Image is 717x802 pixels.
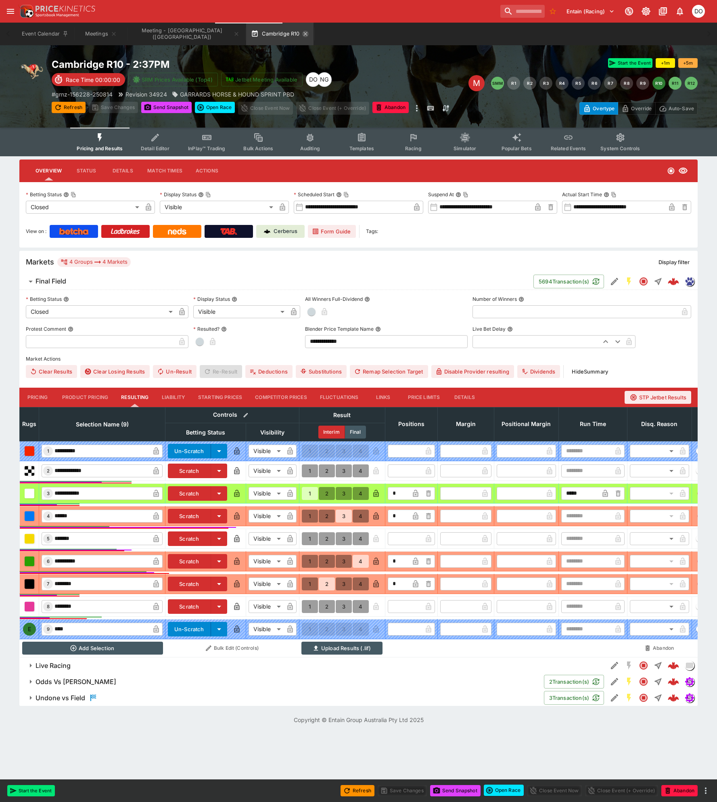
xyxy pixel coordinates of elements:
h6: Undone vs Field [36,694,85,702]
button: Straight [651,691,665,705]
button: 4 [353,555,369,568]
button: Closed [636,691,651,705]
button: Copy To Clipboard [463,192,468,197]
button: 3 [336,532,352,545]
a: 1cc5e7d8-554a-4631-9929-836364ae42ef [665,273,681,290]
button: 3 [336,464,352,477]
div: GARRARDS HORSE & HOUND SPRINT PBD [172,90,294,99]
img: grnz [685,277,694,286]
div: Nick Goss [317,72,332,87]
span: Pricing and Results [77,145,123,151]
th: Positional Margin [494,407,558,441]
a: c853f035-2d6a-4358-bdb3-8125db3cd043 [665,674,681,690]
button: Event Calendar [17,23,73,45]
button: SRM Prices Available (Top4) [128,73,218,86]
th: Margin [437,407,494,441]
button: Starting Prices [192,388,249,407]
img: Sportsbook Management [36,13,79,17]
span: Detail Editor [141,145,169,151]
svg: Closed [639,693,648,703]
button: 2 [319,487,335,500]
p: Scheduled Start [294,191,334,198]
button: Bulk Edit (Controls) [168,642,297,655]
button: R4 [556,77,569,90]
div: Visible [249,577,284,590]
button: 2Transaction(s) [544,675,604,689]
button: Suspend AtCopy To Clipboard [456,192,461,197]
button: Meeting - Cambridge (NZ) [128,23,245,45]
th: Rugs [20,407,39,441]
button: R2 [523,77,536,90]
button: HideSummary [567,365,613,378]
button: Open Race [484,785,524,796]
span: Selection Name (9) [67,420,138,429]
span: 3 [45,491,51,496]
p: Cerberus [274,227,297,235]
span: Auditing [300,145,320,151]
p: Display Status [193,296,230,302]
span: 5 [45,536,51,542]
button: Details [105,161,141,181]
img: PriceKinetics [36,6,95,12]
button: Daniel Olerenshaw [690,2,707,20]
button: Start the Event [608,58,652,68]
button: open drawer [3,4,18,19]
h6: Final Field [36,277,66,286]
button: SGM Enabled [622,274,636,289]
img: logo-cerberus--red.svg [668,676,679,687]
button: Fluctuations [314,388,365,407]
div: Edit Meeting [468,75,485,91]
button: Refresh [52,102,86,113]
button: R10 [652,77,665,90]
button: STP Jetbet Results [625,391,691,404]
button: 4 [353,600,369,613]
div: 5e9bbf6b-1109-4c17-a41f-53b0f8913b40 [668,660,679,671]
button: +5m [678,58,698,68]
button: R5 [572,77,585,90]
button: 4 [353,464,369,477]
button: 1 [302,510,318,523]
span: Re-Result [200,365,242,378]
div: Closed [26,201,142,214]
button: Live Bet Delay [507,326,513,332]
p: Copy To Clipboard [52,90,113,99]
button: 4 [353,510,369,523]
button: Undone vs Field [19,690,544,706]
div: Visible [160,201,276,214]
button: Bulk edit [240,410,251,420]
button: Scratch [168,509,211,523]
h6: Odds Vs [PERSON_NAME] [36,678,116,686]
th: Run Time [558,407,627,441]
div: split button [484,785,524,796]
div: split button [195,102,235,113]
img: Neds [168,228,186,235]
span: Un-Result [153,365,196,378]
a: 09642dde-0b23-4866-aff5-5ad6141772f3 [665,690,681,706]
button: Closed [636,274,651,289]
button: Straight [651,274,665,289]
img: greyhound_racing.png [19,58,45,84]
button: Scratch [168,599,211,614]
p: Override [631,104,652,113]
span: Simulator [454,145,476,151]
div: Visible [249,464,284,477]
button: All Winners Full-Dividend [364,296,370,302]
img: Betcha [59,228,88,235]
div: Event type filters [70,128,646,156]
button: Add Selection [22,642,163,655]
button: Substitutions [296,365,347,378]
p: Live Bet Delay [472,325,506,332]
div: 4 Groups 4 Markets [61,257,128,267]
button: Scheduled StartCopy To Clipboard [336,192,342,197]
button: Copy To Clipboard [71,192,76,197]
button: 1 [302,464,318,477]
button: Interim [318,426,345,439]
button: Edit Detail [607,658,622,673]
button: Abandon [661,785,698,796]
button: Override [618,102,655,115]
button: Resulting [115,388,155,407]
svg: Closed [639,661,648,670]
img: liveracing [685,661,694,670]
div: Visible [249,600,284,613]
button: SGM Enabled [622,691,636,705]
